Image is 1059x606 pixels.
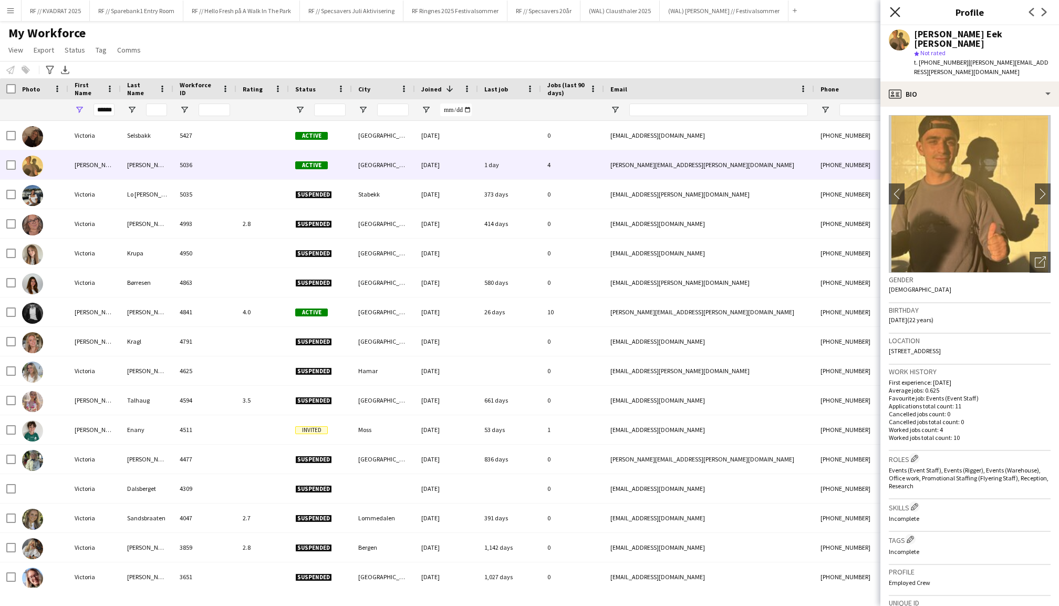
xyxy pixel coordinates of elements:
[117,45,141,55] span: Comms
[478,533,541,562] div: 1,142 days
[889,434,1051,441] p: Worked jobs total count: 10
[352,180,415,209] div: Stabekk
[44,64,56,76] app-action-btn: Advanced filters
[121,504,173,532] div: Sandsbraaten
[478,268,541,297] div: 580 days
[60,43,89,57] a: Status
[68,209,121,238] div: Victoria
[65,45,85,55] span: Status
[604,356,814,385] div: [EMAIL_ADDRESS][PERSON_NAME][DOMAIN_NAME]
[173,239,236,268] div: 4950
[22,273,43,294] img: Victoria Børresen
[415,239,478,268] div: [DATE]
[173,268,236,297] div: 4863
[415,504,478,532] div: [DATE]
[295,544,332,552] span: Suspended
[415,415,478,444] div: [DATE]
[236,386,289,415] div: 3.5
[295,367,332,375] span: Suspended
[604,562,814,591] div: [EMAIL_ADDRESS][DOMAIN_NAME]
[121,209,173,238] div: [PERSON_NAME]
[889,115,1051,273] img: Crew avatar or photo
[889,426,1051,434] p: Worked jobs count: 4
[889,548,1051,556] p: Incomplete
[580,1,660,21] button: (WAL) Clausthaler 2025
[68,415,121,444] div: [PERSON_NAME]
[295,220,332,228] span: Suspended
[173,150,236,179] div: 5036
[604,504,814,532] div: [EMAIL_ADDRESS][DOMAIN_NAME]
[22,1,90,21] button: RF // KVADRAT 2025
[146,104,167,116] input: Last Name Filter Input
[22,244,43,265] img: Victoria Krupa
[4,43,27,57] a: View
[541,504,604,532] div: 0
[415,297,478,326] div: [DATE]
[22,568,43,589] img: Victoria Kvarvåg Lillebekk
[604,239,814,268] div: [EMAIL_ADDRESS][DOMAIN_NAME]
[421,105,431,115] button: Open Filter Menu
[415,533,478,562] div: [DATE]
[90,1,183,21] button: RF // Sparebank1 Entry Room
[352,297,415,326] div: [GEOGRAPHIC_DATA]
[173,562,236,591] div: 3651
[121,356,173,385] div: [PERSON_NAME]
[199,104,230,116] input: Workforce ID Filter Input
[541,150,604,179] div: 4
[352,327,415,356] div: [GEOGRAPHIC_DATA]
[403,1,507,21] button: RF Ringnes 2025 Festivalsommer
[889,347,941,355] span: [STREET_ADDRESS]
[180,105,189,115] button: Open Filter Menu
[604,474,814,503] div: [EMAIL_ADDRESS][DOMAIN_NAME]
[821,105,830,115] button: Open Filter Menu
[604,121,814,150] div: [EMAIL_ADDRESS][DOMAIN_NAME]
[484,85,508,93] span: Last job
[889,534,1051,545] h3: Tags
[889,418,1051,426] p: Cancelled jobs total count: 0
[295,573,332,581] span: Suspended
[889,501,1051,512] h3: Skills
[814,209,949,238] div: [PHONE_NUMBER]
[814,239,949,268] div: [PHONE_NUMBER]
[22,420,43,441] img: Victor Enany
[59,64,71,76] app-action-btn: Export XLSX
[352,121,415,150] div: [GEOGRAPHIC_DATA]
[173,121,236,150] div: 5427
[415,209,478,238] div: [DATE]
[889,579,1051,587] p: Employed Crew
[814,121,949,150] div: [PHONE_NUMBER]
[358,85,370,93] span: City
[295,309,328,316] span: Active
[604,415,814,444] div: [EMAIL_ADDRESS][DOMAIN_NAME]
[127,105,137,115] button: Open Filter Menu
[440,104,472,116] input: Joined Filter Input
[814,297,949,326] div: [PHONE_NUMBER]
[889,378,1051,386] p: First experience: [DATE]
[478,415,541,444] div: 53 days
[604,297,814,326] div: [PERSON_NAME][EMAIL_ADDRESS][PERSON_NAME][DOMAIN_NAME]
[889,316,933,324] span: [DATE] (22 years)
[295,515,332,522] span: Suspended
[889,305,1051,315] h3: Birthday
[22,126,43,147] img: Victoria Selsbakk
[889,453,1051,464] h3: Roles
[173,356,236,385] div: 4625
[22,85,40,93] span: Photo
[22,332,43,353] img: Victoria Gulløy Kragl
[68,297,121,326] div: [PERSON_NAME]
[889,367,1051,376] h3: Work history
[22,214,43,235] img: Victoria Gilje
[236,209,289,238] div: 2.8
[173,533,236,562] div: 3859
[541,356,604,385] div: 0
[914,29,1051,48] div: [PERSON_NAME] Eek [PERSON_NAME]
[814,327,949,356] div: [PHONE_NUMBER]
[121,474,173,503] div: Dalsberget
[352,268,415,297] div: [GEOGRAPHIC_DATA]
[121,150,173,179] div: [PERSON_NAME]
[121,327,173,356] div: Kragl
[68,150,121,179] div: [PERSON_NAME]
[914,58,969,66] span: t. [PHONE_NUMBER]
[113,43,145,57] a: Comms
[173,180,236,209] div: 5035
